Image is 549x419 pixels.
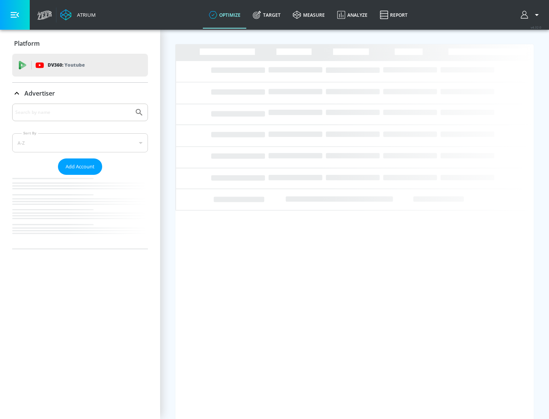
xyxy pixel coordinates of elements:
[60,9,96,21] a: Atrium
[48,61,85,69] p: DV360:
[287,1,331,29] a: measure
[203,1,247,29] a: optimize
[22,131,38,136] label: Sort By
[14,39,40,48] p: Platform
[12,133,148,152] div: A-Z
[66,162,95,171] span: Add Account
[331,1,374,29] a: Analyze
[12,175,148,249] nav: list of Advertiser
[531,25,541,29] span: v 4.32.0
[12,104,148,249] div: Advertiser
[58,158,102,175] button: Add Account
[374,1,414,29] a: Report
[12,54,148,77] div: DV360: Youtube
[24,89,55,98] p: Advertiser
[74,11,96,18] div: Atrium
[12,33,148,54] div: Platform
[64,61,85,69] p: Youtube
[15,107,131,117] input: Search by name
[247,1,287,29] a: Target
[12,83,148,104] div: Advertiser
